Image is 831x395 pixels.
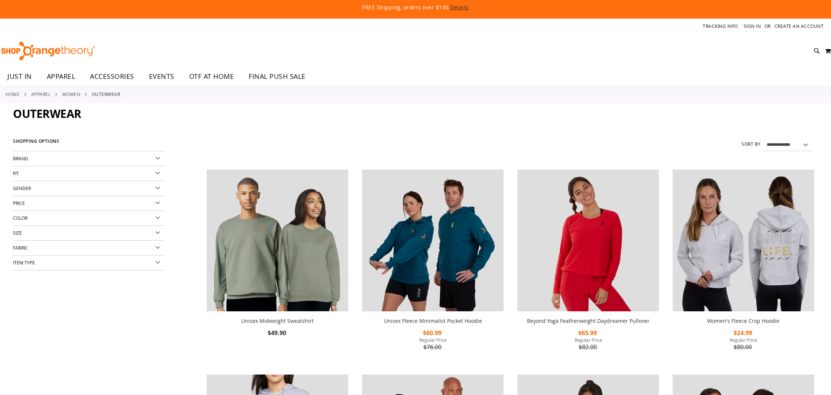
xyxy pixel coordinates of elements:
span: JUST IN [7,68,32,85]
span: $60.99 [423,329,443,337]
span: $49.90 [268,329,287,337]
img: Product image for Beyond Yoga Featherweight Daydreamer Pullover [517,170,659,311]
span: Regular Price [517,337,659,343]
span: Color [13,215,28,221]
span: EVENTS [149,68,174,85]
div: Fit [13,166,165,181]
span: FINAL PUSH SALE [249,68,305,85]
a: Unisex Fleece Minimalist Pocket Hoodie [362,170,504,313]
a: Product image for Womens Fleece Crop Hoodie [673,170,814,313]
a: Unisex Fleece Minimalist Pocket Hoodie [384,317,482,324]
div: Fabric [13,241,165,256]
span: Price [13,200,25,206]
span: $65.99 [578,329,598,337]
div: Brand [13,151,165,166]
div: product [514,166,663,371]
label: Sort By [741,141,761,147]
span: ACCESSORIES [90,68,134,85]
a: Home [6,91,20,97]
a: Unisex Midweight Sweatshirt [207,170,348,313]
a: Create an Account [775,23,824,29]
span: Fit [13,170,19,176]
strong: Outerwear [92,91,120,97]
div: Color [13,211,165,226]
a: APPAREL [31,91,51,97]
a: ACCESSORIES [83,68,142,85]
span: Regular Price [362,337,504,343]
span: $80.00 [734,343,753,351]
span: Size [13,230,22,236]
span: Brand [13,155,28,161]
a: Tracking Info [703,23,738,29]
span: APPAREL [47,68,75,85]
div: Item Type [13,256,165,270]
span: Outerwear [13,106,81,121]
a: OTF AT HOME [182,68,242,85]
a: Women's Fleece Crop Hoodie [707,317,779,324]
a: APPAREL [39,68,83,85]
a: Sign In [744,23,761,29]
span: Item Type [13,260,35,266]
span: Regular Price [673,337,814,343]
a: Details [450,4,469,11]
a: FINAL PUSH SALE [241,68,313,85]
strong: Shopping Options [13,135,165,151]
span: $24.99 [734,329,753,337]
div: Size [13,226,165,241]
span: Fabric [13,245,28,251]
div: product [669,166,818,371]
img: Product image for Womens Fleece Crop Hoodie [673,170,814,311]
a: Product image for Beyond Yoga Featherweight Daydreamer Pullover [517,170,659,313]
span: OTF AT HOME [189,68,234,85]
span: $82.00 [579,343,598,351]
a: WOMEN [62,91,81,97]
p: FREE Shipping, orders over $150. [193,4,638,11]
a: EVENTS [142,68,182,85]
div: Price [13,196,165,211]
div: product [203,166,352,357]
img: Unisex Fleece Minimalist Pocket Hoodie [362,170,504,311]
div: Gender [13,181,165,196]
span: $76.00 [423,343,443,351]
a: Beyond Yoga Featherweight Daydreamer Pullover [527,317,650,324]
span: Gender [13,185,31,191]
a: Unisex Midweight Sweatshirt [241,317,314,324]
img: Unisex Midweight Sweatshirt [207,170,348,311]
div: product [358,166,507,371]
